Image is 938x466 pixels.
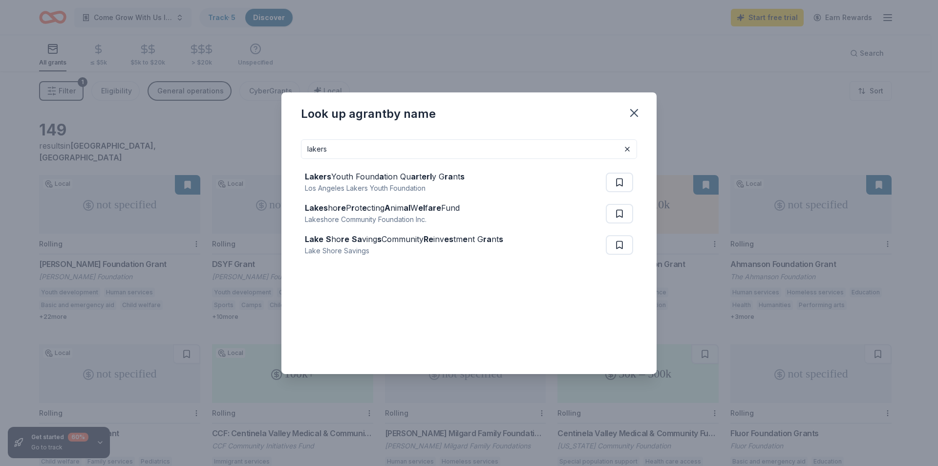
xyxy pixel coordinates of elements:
strong: S [326,234,331,244]
strong: a [379,172,384,181]
strong: Lake [305,234,323,244]
strong: Lakers [305,172,331,181]
strong: s [377,234,382,244]
strong: re [338,203,346,213]
strong: es [444,234,453,244]
strong: ra [483,234,491,244]
div: Los Angeles Lakers Youth Foundation [305,182,465,194]
strong: erl [422,172,432,181]
strong: Re [424,234,433,244]
strong: r [351,203,355,213]
strong: ra [445,172,453,181]
input: Search [301,139,637,159]
div: Lake Shore Savings [305,245,503,257]
strong: el [418,203,425,213]
strong: Sa [352,234,362,244]
strong: s [499,234,503,244]
div: Lakeshore Community Foundation Inc. [305,214,460,225]
div: Youth Found tion Qu t y G nt [305,171,465,182]
strong: ar [411,172,419,181]
strong: Lakes [305,203,328,213]
strong: e [362,203,367,213]
div: ho ving Community inv tm nt G nt [305,233,503,245]
strong: s [460,172,465,181]
strong: A [384,203,390,213]
div: ho P ot cting nim W f Fund [305,202,460,214]
strong: e [463,234,468,244]
strong: al [404,203,410,213]
strong: re [341,234,349,244]
strong: are [428,203,441,213]
div: Look up a grant by name [301,106,436,122]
